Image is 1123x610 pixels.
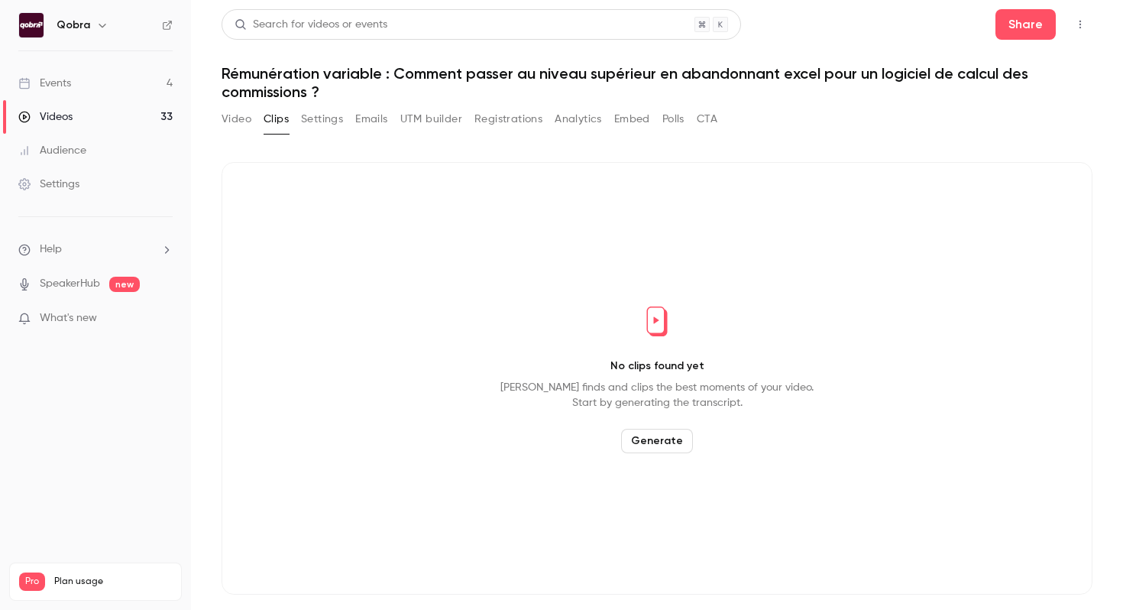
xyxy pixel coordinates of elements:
div: Settings [18,177,79,192]
h1: Rémunération variable : Comment passer au niveau supérieur en abandonnant excel pour un logiciel ... [222,64,1092,101]
button: CTA [697,107,717,131]
span: What's new [40,310,97,326]
span: Plan usage [54,576,172,588]
button: Emails [355,107,387,131]
button: Generate [621,429,693,453]
div: Audience [18,143,86,158]
p: [PERSON_NAME] finds and clips the best moments of your video. Start by generating the transcript. [500,380,814,410]
button: Clips [264,107,289,131]
button: Embed [614,107,650,131]
a: SpeakerHub [40,276,100,292]
span: new [109,277,140,292]
button: Settings [301,107,343,131]
div: Videos [18,109,73,125]
button: Video [222,107,251,131]
span: Help [40,242,62,258]
li: help-dropdown-opener [18,242,173,258]
div: Search for videos or events [235,17,387,33]
button: Analytics [555,107,602,131]
div: Events [18,76,71,91]
p: No clips found yet [610,359,704,374]
button: Share [995,9,1056,40]
span: Pro [19,573,45,591]
img: Qobra [19,13,44,37]
button: Polls [662,107,684,131]
button: Top Bar Actions [1068,12,1092,37]
iframe: Noticeable Trigger [154,312,173,326]
button: Registrations [474,107,542,131]
h6: Qobra [57,18,90,33]
button: UTM builder [400,107,462,131]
